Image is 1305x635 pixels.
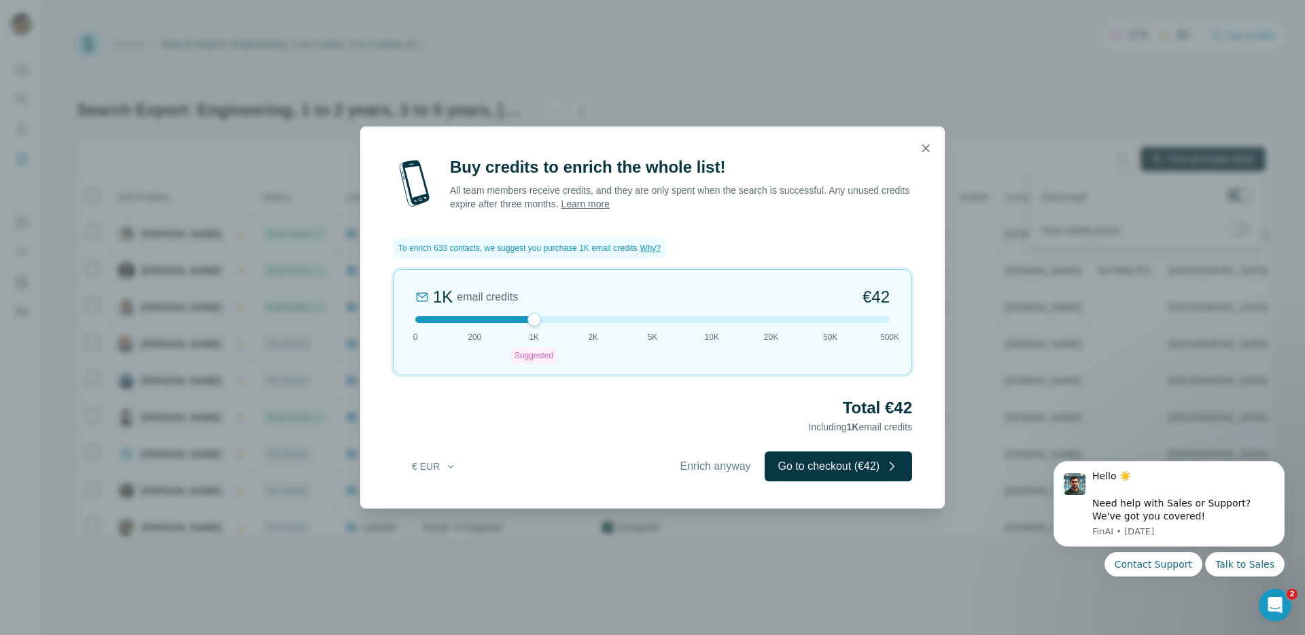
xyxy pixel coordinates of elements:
button: € EUR [402,454,466,479]
span: 0 [413,331,418,343]
span: 1K [847,422,859,432]
button: Go to checkout (€42) [765,451,912,481]
button: Enrich anyway [667,451,765,481]
iframe: Intercom live chat [1259,589,1291,621]
span: email credits [457,289,518,305]
p: All team members receive credits, and they are only spent when the search is successful. Any unus... [450,184,912,211]
span: 50K [823,331,837,343]
span: 10K [705,331,719,343]
span: €42 [863,286,890,308]
div: 1K [433,286,453,308]
span: Why? [640,243,661,253]
span: 2 [1287,589,1298,600]
span: Including email credits [808,422,912,432]
span: 20K [764,331,778,343]
span: To enrich 633 contacts, we suggest you purchase 1K email credits [398,242,638,254]
span: 500K [880,331,899,343]
span: Enrich anyway [680,458,751,475]
span: 5K [648,331,658,343]
div: Suggested [510,347,557,364]
span: 2K [588,331,598,343]
a: Learn more [561,199,610,209]
img: mobile-phone [393,156,436,211]
h2: Total €42 [393,397,912,419]
iframe: Intercom notifications message [1033,444,1305,628]
span: 1K [529,331,539,343]
span: 200 [468,331,481,343]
